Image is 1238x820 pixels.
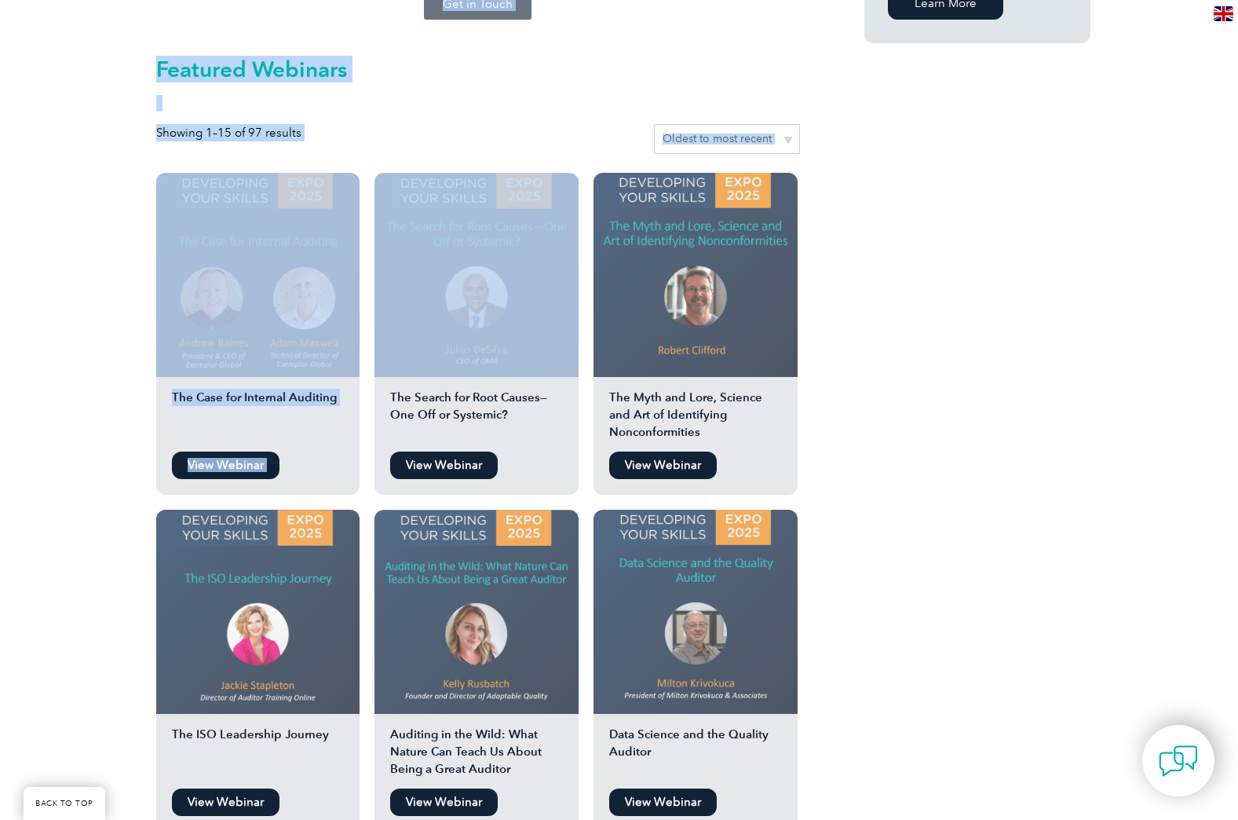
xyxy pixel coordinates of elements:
[593,510,798,714] img: milton
[593,173,798,377] img: The Myth and Lore, Science and Art of Identifying Nonconformities
[593,726,798,781] h2: Data Science and the Quality Auditor
[156,510,360,781] a: The ISO Leadership Journey
[156,124,301,141] p: Showing 1–15 of 97 results
[593,389,798,444] h2: The Myth and Lore, Science and Art of Identifying Nonconformities
[156,173,360,444] a: The Case for Internal Auditing
[1214,6,1233,21] img: en
[374,389,579,444] h2: The Search for Root Causes—One Off or Systemic?
[156,389,360,444] h2: The Case for Internal Auditing
[24,787,105,820] a: BACK TO TOP
[609,452,717,479] a: View Webinar
[374,510,579,781] a: Auditing in the Wild: What Nature Can Teach Us About Being a Great Auditor
[172,452,279,479] a: View Webinar
[374,510,579,714] img: Kelly
[390,789,498,816] a: View Webinar
[156,510,360,714] img: Jackie
[156,57,800,82] h2: Featured Webinars
[374,173,579,444] a: The Search for Root Causes—One Off or Systemic?
[609,789,717,816] a: View Webinar
[156,726,360,781] h2: The ISO Leadership Journey
[593,510,798,781] a: Data Science and the Quality Auditor
[156,173,360,377] img: The Case for Internal Auditing
[390,452,498,479] a: View Webinar
[374,726,579,781] h2: Auditing in the Wild: What Nature Can Teach Us About Being a Great Auditor
[593,173,798,444] a: The Myth and Lore, Science and Art of Identifying Nonconformities
[172,789,279,816] a: View Webinar
[374,173,579,377] img: Julius DeSilva
[654,124,800,154] select: Shop order
[1159,741,1198,781] img: contact-chat.png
